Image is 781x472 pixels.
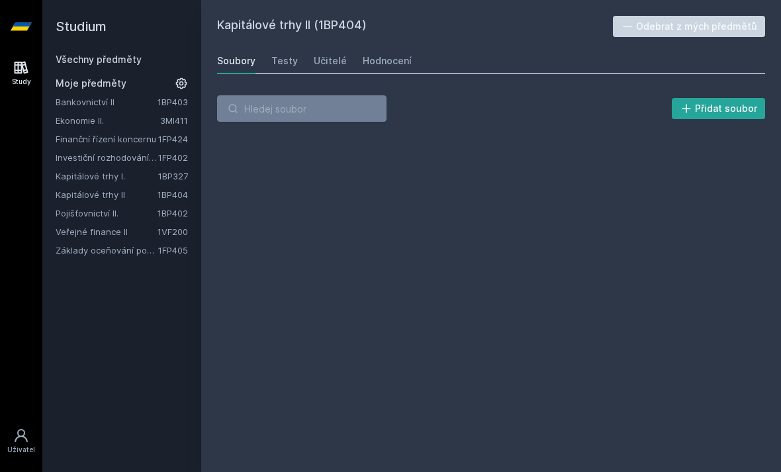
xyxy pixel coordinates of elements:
a: Hodnocení [363,48,412,74]
a: Veřejné finance II [56,225,158,238]
span: Moje předměty [56,77,126,90]
div: Testy [271,54,298,68]
div: Study [12,77,31,87]
h2: Kapitálové trhy II (1BP404) [217,16,613,37]
a: Soubory [217,48,255,74]
a: Study [3,53,40,93]
a: Základy oceňování podniku [56,244,158,257]
div: Hodnocení [363,54,412,68]
a: 1BP404 [158,189,188,200]
input: Hledej soubor [217,95,387,122]
a: Investiční rozhodování a dlouhodobé financování [56,151,158,164]
div: Soubory [217,54,255,68]
a: 1VF200 [158,226,188,237]
a: 1BP402 [158,208,188,218]
a: Uživatel [3,421,40,461]
a: 1BP327 [158,171,188,181]
a: Ekonomie II. [56,114,160,127]
div: Uživatel [7,445,35,455]
a: Testy [271,48,298,74]
a: Kapitálové trhy II [56,188,158,201]
button: Odebrat z mých předmětů [613,16,766,37]
a: Všechny předměty [56,54,142,65]
a: 1FP424 [158,134,188,144]
a: 3MI411 [160,115,188,126]
a: 1FP402 [158,152,188,163]
button: Přidat soubor [672,98,766,119]
div: Učitelé [314,54,347,68]
a: Pojišťovnictví II. [56,207,158,220]
a: 1BP403 [158,97,188,107]
a: Finanční řízení koncernu [56,132,158,146]
a: Učitelé [314,48,347,74]
a: Bankovnictví II [56,95,158,109]
a: 1FP405 [158,245,188,256]
a: Kapitálové trhy I. [56,169,158,183]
